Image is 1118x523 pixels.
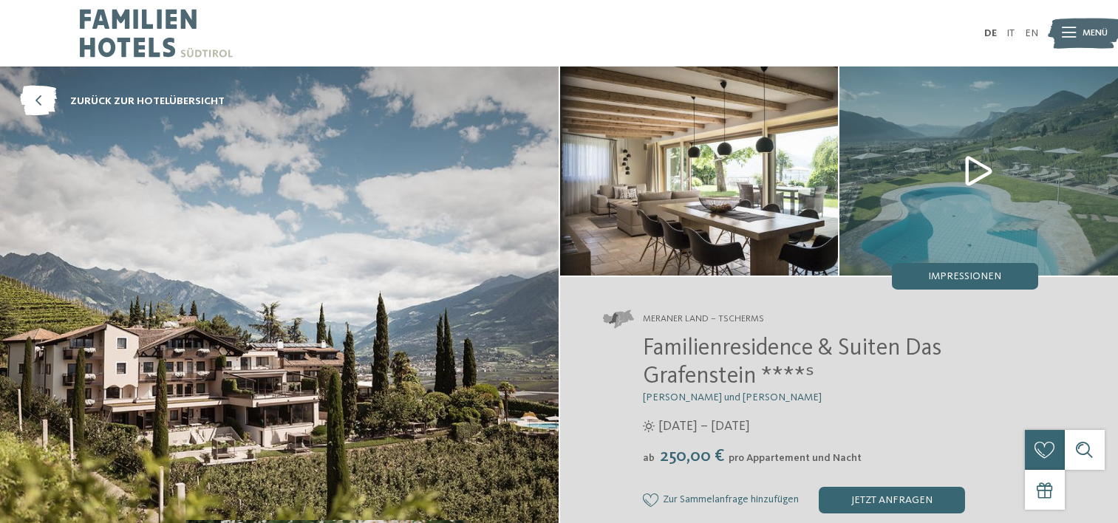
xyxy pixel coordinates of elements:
a: IT [1006,28,1015,38]
a: EN [1025,28,1038,38]
span: [PERSON_NAME] und [PERSON_NAME] [643,392,822,403]
i: Öffnungszeiten im Sommer [643,420,655,432]
img: Unser Familienhotel im Meraner Land für glückliche Tage [560,66,839,276]
a: zurück zur Hotelübersicht [20,86,225,117]
span: Impressionen [928,271,1001,281]
span: 250,00 € [656,448,727,465]
span: [DATE] – [DATE] [658,417,750,436]
div: jetzt anfragen [819,487,965,513]
span: Menü [1083,27,1108,40]
span: zurück zur Hotelübersicht [70,94,225,109]
span: ab [643,453,655,463]
span: Meraner Land – Tscherms [643,312,764,326]
span: pro Appartement und Nacht [729,453,862,463]
a: DE [984,28,997,38]
img: Unser Familienhotel im Meraner Land für glückliche Tage [839,66,1118,276]
span: Zur Sammelanfrage hinzufügen [663,494,799,506]
span: Familienresidence & Suiten Das Grafenstein ****ˢ [643,337,941,389]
